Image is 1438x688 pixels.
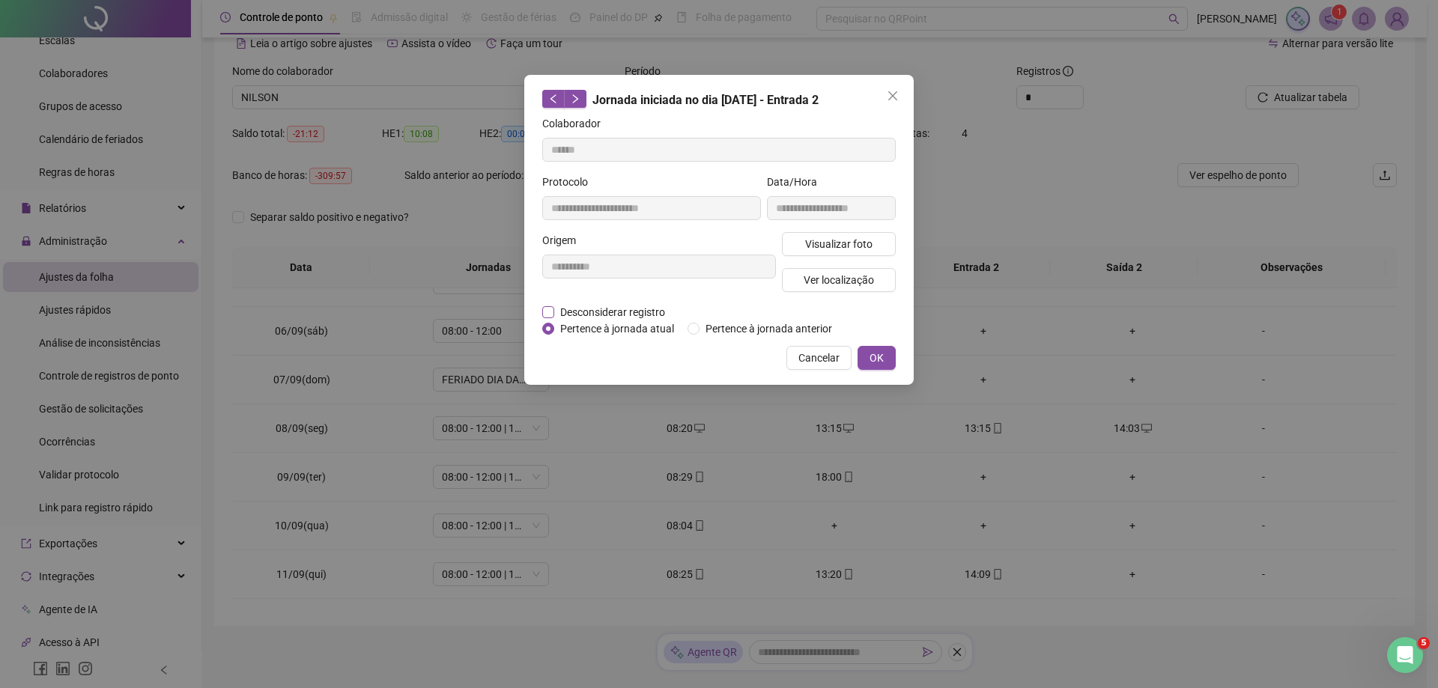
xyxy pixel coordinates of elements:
label: Colaborador [542,115,610,132]
label: Protocolo [542,174,598,190]
button: Visualizar foto [782,232,896,256]
span: close [887,90,899,102]
button: Cancelar [786,346,852,370]
label: Data/Hora [767,174,827,190]
span: right [570,94,580,104]
span: Visualizar foto [805,236,873,252]
div: Jornada iniciada no dia [DATE] - Entrada 2 [542,90,896,109]
span: Cancelar [798,350,840,366]
button: OK [858,346,896,370]
span: Ver localização [804,272,874,288]
span: Pertence à jornada atual [554,320,680,337]
button: right [564,90,586,108]
button: Close [881,84,905,108]
span: 5 [1418,637,1430,649]
span: Desconsiderar registro [554,304,671,320]
button: left [542,90,565,108]
label: Origem [542,232,586,249]
span: OK [870,350,884,366]
iframe: Intercom live chat [1387,637,1423,673]
button: Ver localização [782,268,896,292]
span: Pertence à jornada anterior [700,320,838,337]
span: left [548,94,559,104]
